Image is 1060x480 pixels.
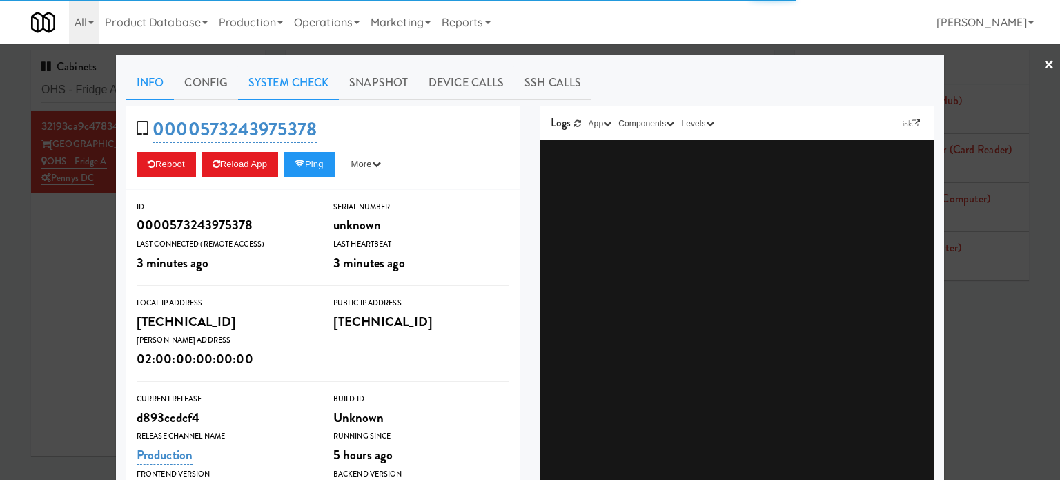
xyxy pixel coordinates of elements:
div: Unknown [333,406,509,430]
div: 0000573243975378 [137,213,313,237]
button: Reboot [137,152,196,177]
a: Link [894,117,923,131]
a: Device Calls [418,66,514,100]
a: Production [137,445,193,465]
div: Release Channel Name [137,430,313,443]
a: System Check [238,66,339,100]
a: 0000573243975378 [153,116,317,143]
div: unknown [333,213,509,237]
div: d893ccdcf4 [137,406,313,430]
a: Snapshot [339,66,418,100]
a: Info [126,66,174,100]
a: Config [174,66,238,100]
div: [TECHNICAL_ID] [137,310,313,334]
button: Components [615,117,678,131]
span: 3 minutes ago [333,253,405,272]
div: [PERSON_NAME] Address [137,334,313,347]
span: 3 minutes ago [137,253,208,272]
div: 02:00:00:00:00:00 [137,347,313,371]
div: Last Connected (Remote Access) [137,238,313,251]
a: × [1043,44,1054,87]
div: ID [137,200,313,214]
button: Levels [678,117,717,131]
div: Public IP Address [333,296,509,310]
div: [TECHNICAL_ID] [333,310,509,334]
div: Local IP Address [137,296,313,310]
button: More [340,152,392,177]
img: Micromart [31,10,55,35]
a: SSH Calls [514,66,591,100]
div: Serial Number [333,200,509,214]
div: Current Release [137,392,313,406]
button: Reload App [202,152,278,177]
button: App [585,117,616,131]
div: Last Heartbeat [333,238,509,251]
button: Ping [284,152,335,177]
div: Build Id [333,392,509,406]
span: Logs [551,115,571,131]
span: 5 hours ago [333,445,393,464]
div: Running Since [333,430,509,443]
